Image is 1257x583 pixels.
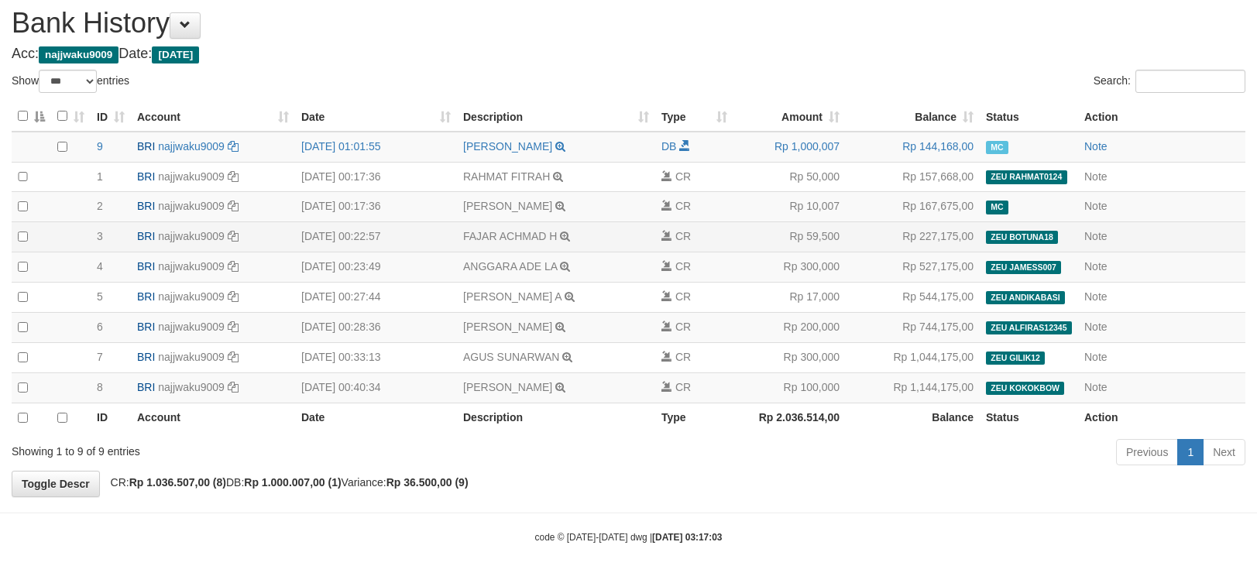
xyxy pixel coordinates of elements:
[1177,439,1204,465] a: 1
[91,403,131,432] th: ID
[137,230,155,242] span: BRI
[986,261,1061,274] span: ZEU JAMESS007
[1078,101,1245,132] th: Action
[228,170,239,183] a: Copy najjwaku9009 to clipboard
[846,192,980,222] td: Rp 167,675,00
[986,352,1045,365] span: ZEU GILIK12
[51,101,91,132] th: : activate to sort column ascending
[295,192,457,222] td: [DATE] 00:17:36
[1084,381,1108,393] a: Note
[137,321,155,333] span: BRI
[137,170,155,183] span: BRI
[12,437,512,459] div: Showing 1 to 9 of 9 entries
[295,312,457,342] td: [DATE] 00:28:36
[535,532,723,543] small: code © [DATE]-[DATE] dwg |
[846,252,980,283] td: Rp 527,175,00
[986,201,1008,214] span: Manually Checked by: aafjeber
[158,140,225,153] a: najjwaku9009
[1084,290,1108,303] a: Note
[1203,439,1245,465] a: Next
[158,200,225,212] a: najjwaku9009
[675,170,691,183] span: CR
[1094,70,1245,93] label: Search:
[152,46,199,63] span: [DATE]
[103,476,469,489] span: CR: DB: Variance:
[158,381,225,393] a: najjwaku9009
[463,230,557,242] a: FAJAR ACHMAD H
[733,192,846,222] td: Rp 10,007
[1084,321,1108,333] a: Note
[675,260,691,273] span: CR
[295,372,457,403] td: [DATE] 00:40:34
[733,162,846,192] td: Rp 50,000
[463,140,552,153] a: [PERSON_NAME]
[295,403,457,432] th: Date
[137,290,155,303] span: BRI
[733,101,846,132] th: Amount: activate to sort column ascending
[463,290,562,303] a: [PERSON_NAME] A
[295,252,457,283] td: [DATE] 00:23:49
[463,200,552,212] a: [PERSON_NAME]
[986,170,1067,183] span: ZEU RAHMAT0124
[228,260,239,273] a: Copy najjwaku9009 to clipboard
[1135,70,1245,93] input: Search:
[986,291,1065,304] span: ZEU ANDIKABASI
[1084,200,1108,212] a: Note
[228,321,239,333] a: Copy najjwaku9009 to clipboard
[846,312,980,342] td: Rp 744,175,00
[733,132,846,162] td: Rp 1,000,007
[675,381,691,393] span: CR
[295,283,457,313] td: [DATE] 00:27:44
[129,476,226,489] strong: Rp 1.036.507,00 (8)
[137,381,155,393] span: BRI
[733,403,846,432] th: Rp 2.036.514,00
[97,140,103,153] span: 9
[137,140,155,153] span: BRI
[228,230,239,242] a: Copy najjwaku9009 to clipboard
[97,381,103,393] span: 8
[846,283,980,313] td: Rp 544,175,00
[846,342,980,372] td: Rp 1,044,175,00
[137,351,155,363] span: BRI
[295,101,457,132] th: Date: activate to sort column ascending
[158,260,225,273] a: najjwaku9009
[846,132,980,162] td: Rp 144,168,00
[97,321,103,333] span: 6
[39,70,97,93] select: Showentries
[228,140,239,153] a: Copy najjwaku9009 to clipboard
[131,101,295,132] th: Account: activate to sort column ascending
[386,476,469,489] strong: Rp 36.500,00 (9)
[463,321,552,333] a: [PERSON_NAME]
[980,101,1078,132] th: Status
[733,342,846,372] td: Rp 300,000
[97,230,103,242] span: 3
[986,382,1064,395] span: ZEU KOKOKBOW
[295,342,457,372] td: [DATE] 00:33:13
[675,321,691,333] span: CR
[733,312,846,342] td: Rp 200,000
[846,101,980,132] th: Balance: activate to sort column ascending
[158,230,225,242] a: najjwaku9009
[97,290,103,303] span: 5
[158,351,225,363] a: najjwaku9009
[12,8,1245,39] h1: Bank History
[12,46,1245,62] h4: Acc: Date:
[137,200,155,212] span: BRI
[1084,260,1108,273] a: Note
[661,140,676,153] span: DB
[846,403,980,432] th: Balance
[733,372,846,403] td: Rp 100,000
[97,200,103,212] span: 2
[1084,170,1108,183] a: Note
[733,283,846,313] td: Rp 17,000
[986,231,1058,244] span: ZEU BOTUNA18
[675,200,691,212] span: CR
[97,170,103,183] span: 1
[655,403,733,432] th: Type
[295,162,457,192] td: [DATE] 00:17:36
[655,101,733,132] th: Type: activate to sort column ascending
[980,403,1078,432] th: Status
[97,351,103,363] span: 7
[652,532,722,543] strong: [DATE] 03:17:03
[675,230,691,242] span: CR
